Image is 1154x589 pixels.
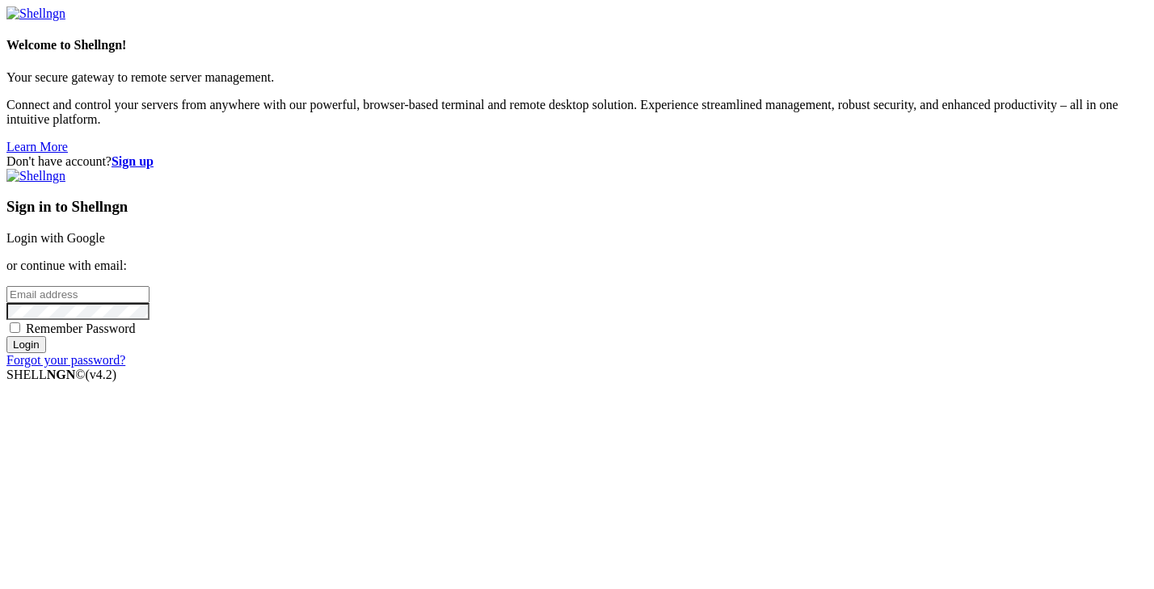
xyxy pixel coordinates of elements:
p: Connect and control your servers from anywhere with our powerful, browser-based terminal and remo... [6,98,1148,127]
input: Email address [6,286,150,303]
a: Forgot your password? [6,353,125,367]
a: Login with Google [6,231,105,245]
span: SHELL © [6,368,116,381]
p: Your secure gateway to remote server management. [6,70,1148,85]
img: Shellngn [6,169,65,183]
h3: Sign in to Shellngn [6,198,1148,216]
img: Shellngn [6,6,65,21]
input: Login [6,336,46,353]
b: NGN [47,368,76,381]
span: Remember Password [26,322,136,335]
a: Learn More [6,140,68,154]
div: Don't have account? [6,154,1148,169]
a: Sign up [112,154,154,168]
p: or continue with email: [6,259,1148,273]
h4: Welcome to Shellngn! [6,38,1148,53]
input: Remember Password [10,322,20,333]
span: 4.2.0 [86,368,117,381]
